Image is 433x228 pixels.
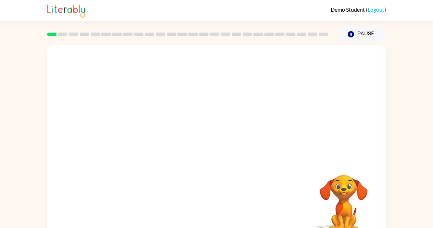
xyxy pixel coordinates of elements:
[331,6,366,13] span: Demo Student
[47,3,85,18] img: Literably
[336,26,386,42] button: Pause
[331,6,386,13] div: ( )
[368,6,384,13] a: Logout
